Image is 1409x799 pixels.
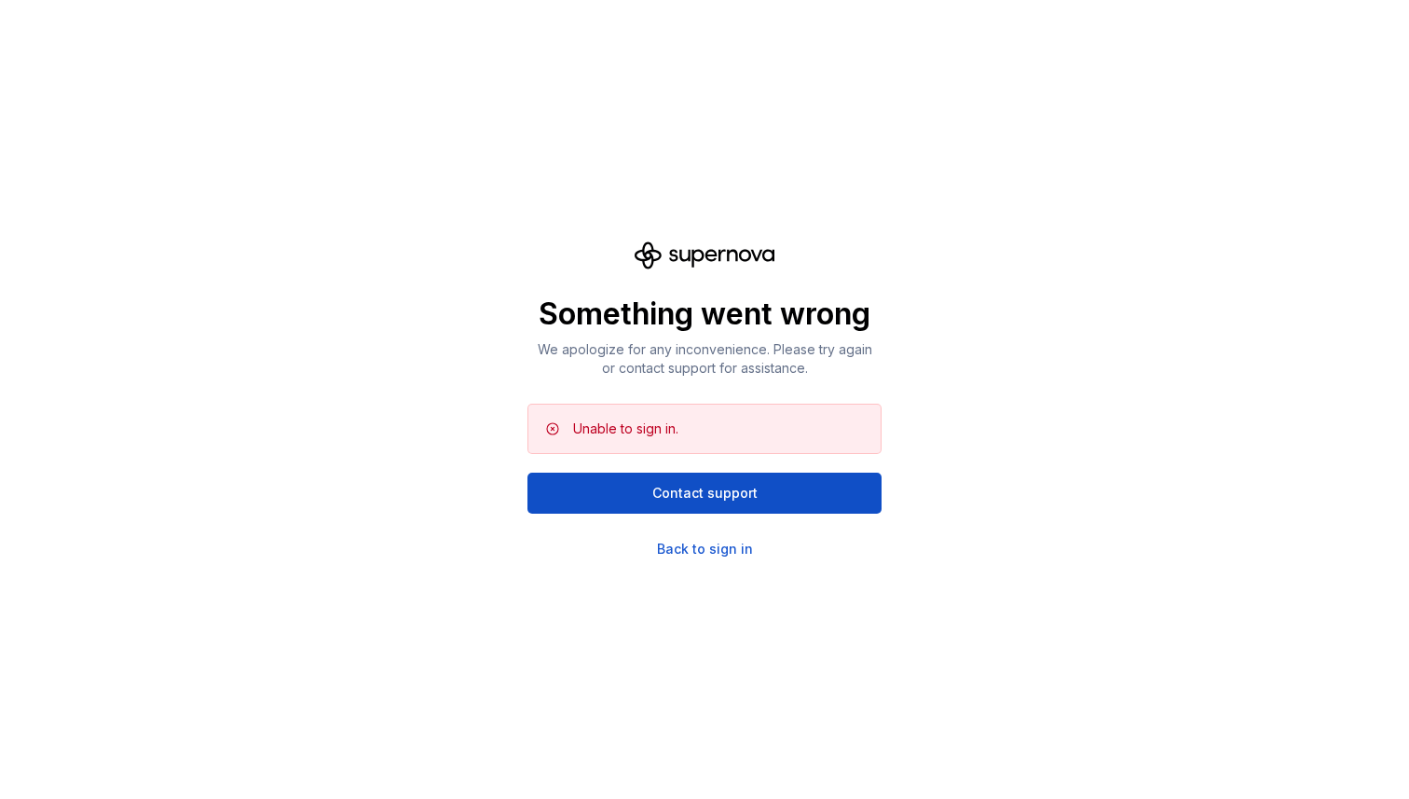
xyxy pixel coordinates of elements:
div: Unable to sign in. [573,420,678,438]
button: Contact support [527,473,882,514]
p: Something went wrong [527,296,882,333]
a: Back to sign in [657,540,753,558]
p: We apologize for any inconvenience. Please try again or contact support for assistance. [527,340,882,378]
span: Contact support [652,484,758,503]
